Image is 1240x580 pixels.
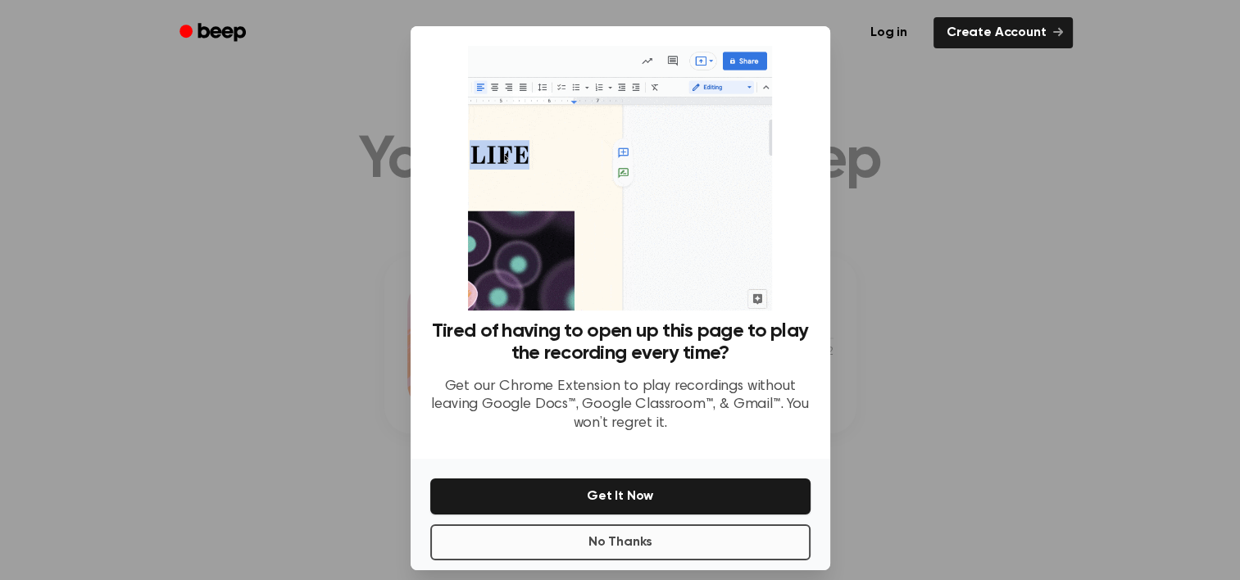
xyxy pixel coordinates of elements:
[430,378,811,433] p: Get our Chrome Extension to play recordings without leaving Google Docs™, Google Classroom™, & Gm...
[168,17,261,49] a: Beep
[468,46,772,310] img: Beep extension in action
[933,17,1073,48] a: Create Account
[430,320,811,365] h3: Tired of having to open up this page to play the recording every time?
[430,524,811,560] button: No Thanks
[430,478,811,514] button: Get It Now
[854,14,924,52] a: Log in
